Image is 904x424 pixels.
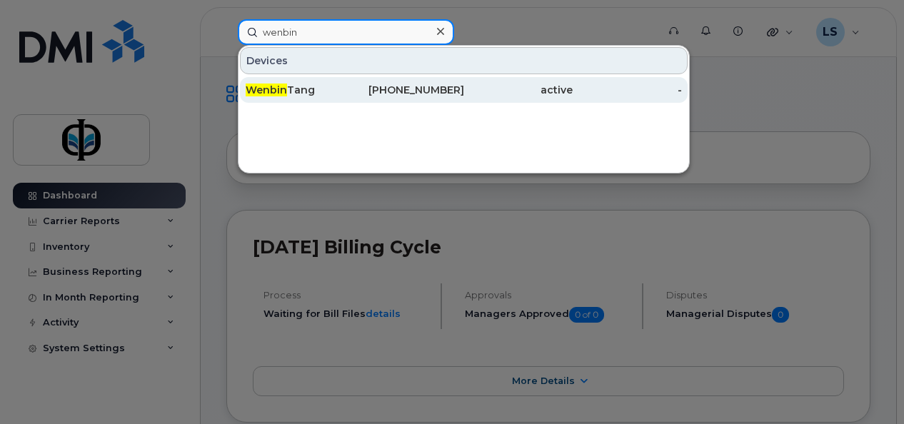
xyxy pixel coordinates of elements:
div: Tang [246,83,355,97]
div: - [573,83,682,97]
span: Wenbin [246,84,287,96]
div: [PHONE_NUMBER] [355,83,464,97]
div: active [464,83,573,97]
a: WenbinTang[PHONE_NUMBER]active- [240,77,688,103]
div: Devices [240,47,688,74]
